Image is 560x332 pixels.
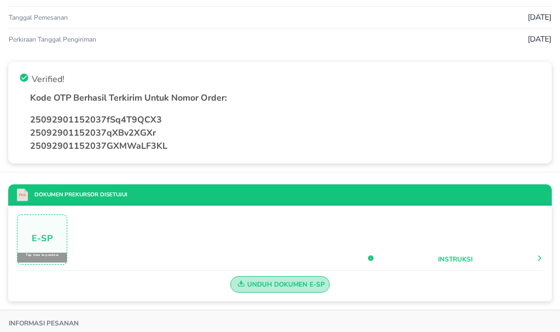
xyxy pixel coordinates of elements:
p: 25092901152037GXMWaLF3KL [30,139,541,153]
p: 25092901152037fSq4T9QCX3 [30,113,541,126]
button: Unduh Dokumen e-SP [230,276,330,293]
div: Tap here to preview [17,253,67,263]
p: Verified! [32,73,65,86]
button: Instruksi [438,254,472,264]
p: [DATE] [528,11,551,23]
p: Dokumen Prekursor Disetujui [28,191,127,199]
p: Tanggal pemesanan [9,13,68,22]
span: Unduh Dokumen e-SP [235,277,325,292]
p: Kode OTP Berhasil Terkirim Untuk Nomor Order: [30,91,541,104]
p: Informasi Pesanan [9,319,79,328]
p: 25092901152037qXBv2XGXr [30,126,541,139]
p: [DATE] [528,33,551,45]
p: E-SP [17,236,67,242]
p: Perkiraan Tanggal Pengiriman [9,35,96,44]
